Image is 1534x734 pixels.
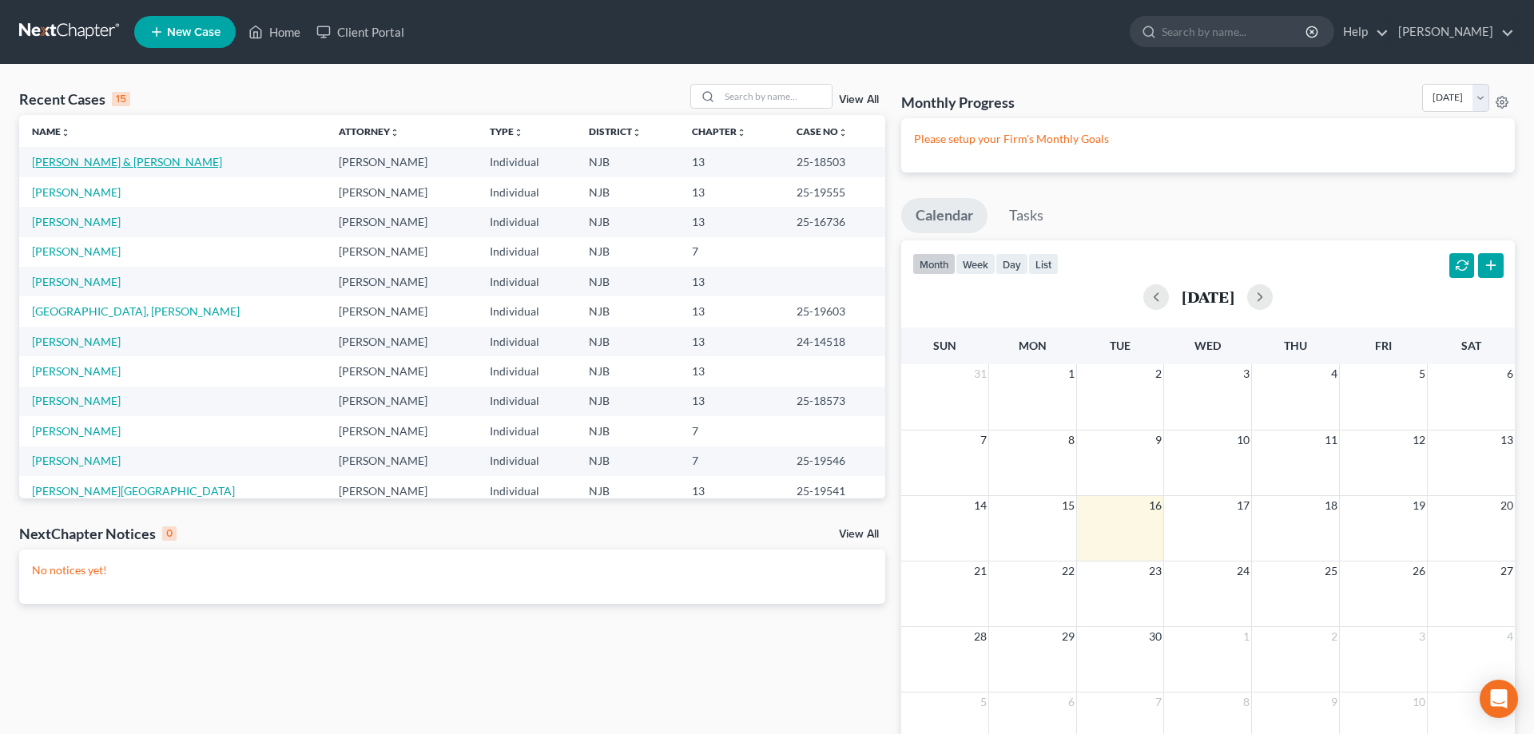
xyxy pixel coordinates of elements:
a: [PERSON_NAME] [32,185,121,199]
td: 13 [679,147,785,177]
span: 6 [1505,364,1515,383]
td: Individual [477,237,576,267]
td: Individual [477,446,576,476]
td: NJB [576,387,679,416]
td: NJB [576,327,679,356]
td: NJB [576,356,679,386]
span: 27 [1499,561,1515,581]
span: 26 [1411,561,1427,581]
td: [PERSON_NAME] [326,147,476,177]
i: unfold_more [737,128,746,137]
td: Individual [477,327,576,356]
td: 25-16736 [784,207,884,236]
td: NJB [576,237,679,267]
td: Individual [477,416,576,446]
span: 5 [979,692,988,712]
button: week [956,253,996,275]
button: month [912,253,956,275]
input: Search by name... [1162,17,1308,46]
span: 30 [1147,627,1163,646]
span: 23 [1147,561,1163,581]
span: Tue [1110,339,1131,352]
h2: [DATE] [1182,288,1234,305]
span: 16 [1147,496,1163,515]
a: View All [839,94,879,105]
span: 12 [1411,430,1427,450]
td: Individual [477,147,576,177]
span: 28 [972,627,988,646]
a: [PERSON_NAME][GEOGRAPHIC_DATA] [32,484,235,498]
a: [PERSON_NAME] [1390,18,1514,46]
span: 2 [1154,364,1163,383]
span: 7 [979,430,988,450]
span: 22 [1060,561,1076,581]
a: Chapterunfold_more [692,125,746,137]
a: [PERSON_NAME] [32,424,121,438]
td: NJB [576,476,679,506]
span: 18 [1323,496,1339,515]
td: [PERSON_NAME] [326,237,476,267]
p: Please setup your Firm's Monthly Goals [914,131,1502,147]
span: New Case [167,26,221,38]
td: [PERSON_NAME] [326,296,476,326]
span: 8 [1067,430,1076,450]
a: [PERSON_NAME] [32,335,121,348]
span: Mon [1019,339,1047,352]
span: 2 [1329,627,1339,646]
td: 7 [679,237,785,267]
span: 7 [1154,692,1163,712]
td: [PERSON_NAME] [326,267,476,296]
input: Search by name... [720,85,832,108]
td: 13 [679,387,785,416]
span: 15 [1060,496,1076,515]
span: 1 [1067,364,1076,383]
td: 25-19555 [784,177,884,207]
td: [PERSON_NAME] [326,387,476,416]
a: Tasks [995,198,1058,233]
span: 6 [1067,692,1076,712]
a: Districtunfold_more [589,125,642,137]
span: 29 [1060,627,1076,646]
div: Recent Cases [19,89,130,109]
a: Attorneyunfold_more [339,125,399,137]
div: NextChapter Notices [19,524,177,543]
div: 15 [112,92,130,106]
td: Individual [477,296,576,326]
td: [PERSON_NAME] [326,416,476,446]
span: 24 [1235,561,1251,581]
span: 11 [1323,430,1339,450]
td: NJB [576,177,679,207]
td: [PERSON_NAME] [326,356,476,386]
a: [PERSON_NAME] [32,364,121,378]
td: 25-18573 [784,387,884,416]
span: 1 [1242,627,1251,646]
button: list [1028,253,1059,275]
td: Individual [477,387,576,416]
td: Individual [477,356,576,386]
p: No notices yet! [32,562,872,578]
td: 25-18503 [784,147,884,177]
td: NJB [576,207,679,236]
a: Help [1335,18,1389,46]
span: Wed [1194,339,1221,352]
td: 13 [679,207,785,236]
span: 9 [1329,692,1339,712]
td: 25-19603 [784,296,884,326]
a: Home [240,18,308,46]
span: 21 [972,561,988,581]
a: Nameunfold_more [32,125,70,137]
span: 10 [1411,692,1427,712]
span: 3 [1242,364,1251,383]
td: 13 [679,267,785,296]
a: Calendar [901,198,988,233]
td: NJB [576,446,679,476]
td: 25-19541 [784,476,884,506]
a: [PERSON_NAME] [32,454,121,467]
td: 7 [679,446,785,476]
i: unfold_more [632,128,642,137]
a: View All [839,529,879,540]
td: NJB [576,296,679,326]
td: Individual [477,476,576,506]
span: Thu [1284,339,1307,352]
td: 24-14518 [784,327,884,356]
